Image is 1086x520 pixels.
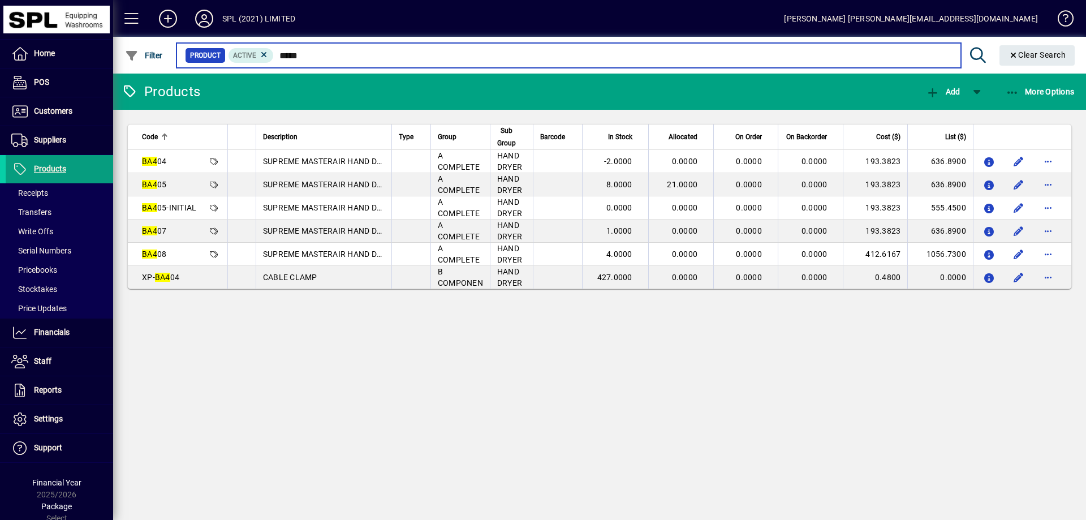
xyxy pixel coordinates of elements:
span: SUPREME MASTERAIR HAND DRYER - BLACK 1.9kW [263,226,453,235]
a: Financials [6,319,113,347]
span: In Stock [608,131,632,143]
em: BA4 [142,203,157,212]
span: Price Updates [11,304,67,313]
div: Code [142,131,221,143]
span: HAND DRYER [497,174,522,195]
span: Support [34,443,62,452]
button: Edit [1010,199,1028,217]
button: Add [923,81,963,102]
span: Active [233,51,256,59]
span: B COMPONEN [438,267,483,287]
a: Knowledge Base [1049,2,1072,39]
span: 0.0000 [801,226,828,235]
mat-chip: Activation Status: Active [229,48,274,63]
span: 8.0000 [606,180,632,189]
div: Type [399,131,424,143]
span: Product [190,50,221,61]
button: More options [1039,222,1057,240]
td: 636.8900 [907,150,973,173]
div: Group [438,131,483,143]
div: Allocated [656,131,708,143]
button: Edit [1010,222,1028,240]
span: Add [926,87,960,96]
span: 0.0000 [736,203,762,212]
em: BA4 [142,180,157,189]
td: 555.4500 [907,196,973,220]
span: Financial Year [32,478,81,487]
button: Edit [1010,245,1028,263]
span: 0.0000 [736,180,762,189]
em: BA4 [142,157,157,166]
td: 412.6167 [843,243,907,266]
td: 636.8900 [907,220,973,243]
span: XP- 04 [142,273,179,282]
em: BA4 [155,273,170,282]
span: Cost ($) [876,131,900,143]
span: 0.0000 [801,157,828,166]
span: Suppliers [34,135,66,144]
span: 0.0000 [672,203,698,212]
span: 04 [142,157,166,166]
a: Staff [6,347,113,376]
div: [PERSON_NAME] [PERSON_NAME][EMAIL_ADDRESS][DOMAIN_NAME] [784,10,1038,28]
span: 0.0000 [801,203,828,212]
div: Sub Group [497,124,526,149]
span: SUPREME MASTERAIR HAND DRYER - STAINLESS STEEL 1.9kW [263,250,493,259]
button: More options [1039,245,1057,263]
div: On Order [721,131,772,143]
button: More options [1039,175,1057,194]
span: Filter [125,51,163,60]
div: Barcode [540,131,575,143]
span: 05-INITIAL [142,203,196,212]
a: Pricebooks [6,260,113,280]
span: Description [263,131,298,143]
span: 21.0000 [667,180,697,189]
span: More Options [1006,87,1075,96]
span: Home [34,49,55,58]
a: POS [6,68,113,97]
button: Add [150,8,186,29]
span: Serial Numbers [11,246,71,255]
a: Receipts [6,183,113,203]
a: Stocktakes [6,280,113,299]
td: 0.4800 [843,266,907,289]
a: Support [6,434,113,462]
td: 636.8900 [907,173,973,196]
td: 0.0000 [907,266,973,289]
span: HAND DRYER [497,151,522,171]
span: HAND DRYER [497,267,522,287]
a: Transfers [6,203,113,222]
td: 193.3823 [843,196,907,220]
a: Price Updates [6,299,113,318]
span: POS [34,78,49,87]
a: Write Offs [6,222,113,241]
span: Package [41,502,72,511]
span: Clear Search [1009,50,1066,59]
span: 0.0000 [736,226,762,235]
button: Filter [122,45,166,66]
span: -2.0000 [604,157,632,166]
span: Transfers [11,208,51,217]
span: Reports [34,385,62,394]
a: Home [6,40,113,68]
span: 427.0000 [597,273,632,282]
span: Financials [34,328,70,337]
a: Serial Numbers [6,241,113,260]
span: 05 [142,180,166,189]
div: SPL (2021) LIMITED [222,10,295,28]
span: Products [34,164,66,173]
span: List ($) [945,131,966,143]
span: Staff [34,356,51,366]
span: SUPREME MASTERAIR HAND DRYER- NATURALSTEEL 1.9kW [263,180,484,189]
span: 0.0000 [736,157,762,166]
td: 193.3823 [843,220,907,243]
span: Stocktakes [11,285,57,294]
span: 0.0000 [801,273,828,282]
span: On Order [735,131,762,143]
span: Barcode [540,131,565,143]
span: Settings [34,414,63,423]
span: HAND DRYER [497,221,522,241]
a: Customers [6,97,113,126]
span: Sub Group [497,124,516,149]
span: Write Offs [11,227,53,236]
